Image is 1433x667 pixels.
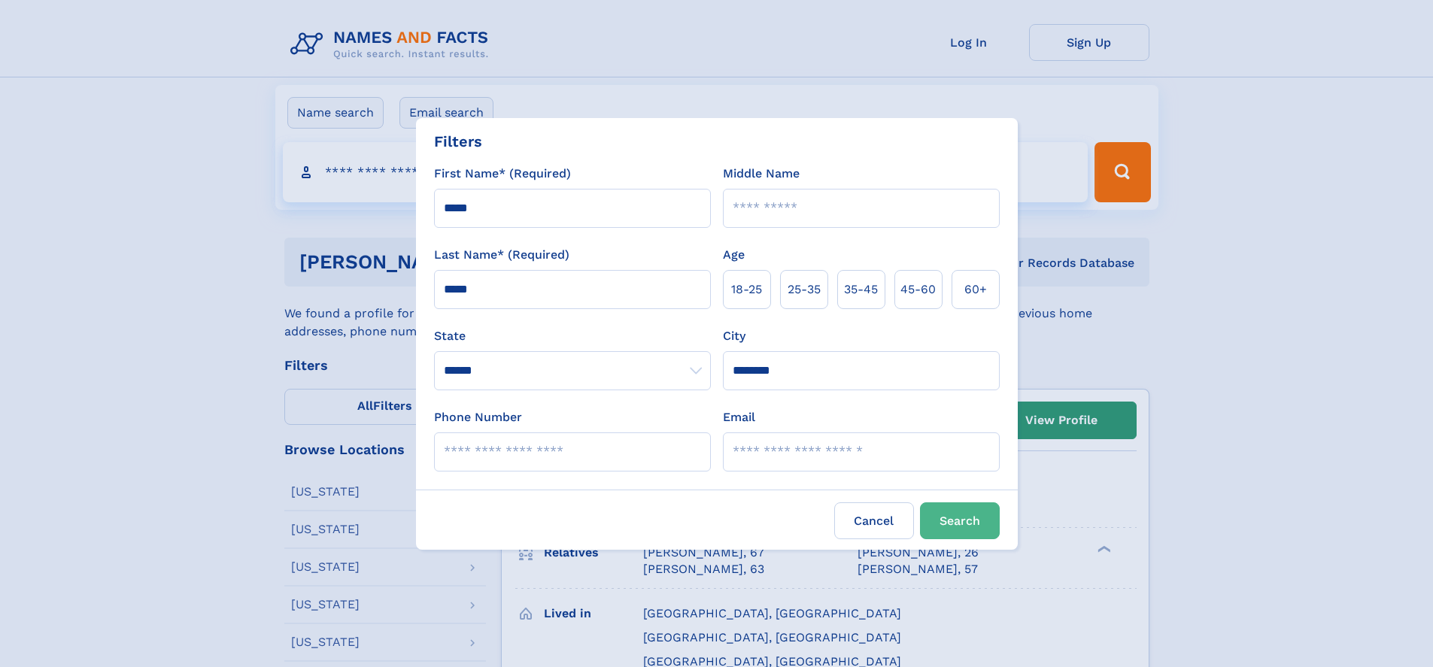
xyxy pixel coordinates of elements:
[434,130,482,153] div: Filters
[723,327,745,345] label: City
[434,327,711,345] label: State
[731,280,762,299] span: 18‑25
[434,165,571,183] label: First Name* (Required)
[723,408,755,426] label: Email
[723,165,800,183] label: Middle Name
[900,280,936,299] span: 45‑60
[964,280,987,299] span: 60+
[834,502,914,539] label: Cancel
[788,280,821,299] span: 25‑35
[434,246,569,264] label: Last Name* (Required)
[844,280,878,299] span: 35‑45
[434,408,522,426] label: Phone Number
[920,502,1000,539] button: Search
[723,246,745,264] label: Age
